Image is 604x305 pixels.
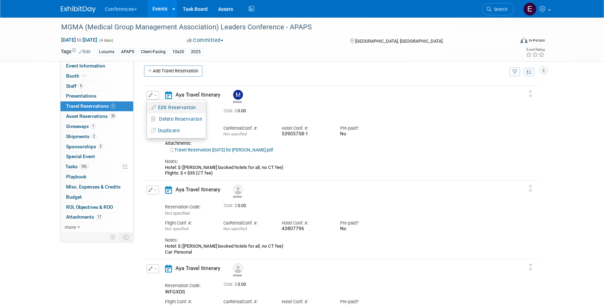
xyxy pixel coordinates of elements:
a: ROI, Objectives & ROO [60,203,133,212]
span: Not specified [165,226,188,231]
span: 70% [79,164,89,169]
span: Special Event [66,154,95,159]
span: Delete Reservation [159,116,202,122]
a: Travel Reservations5 [60,101,133,111]
div: Joseph Carlino [231,263,244,277]
div: Pre-paid? [340,125,388,132]
button: Edit Reservation [147,102,206,113]
a: Tasks70% [60,162,133,172]
span: Giveaways [66,123,96,129]
i: Aya Travel Itinerary [165,91,172,99]
div: 53905758-1 [282,131,330,137]
span: Travel Reservations [66,103,116,109]
div: Hotel Conf. #: [282,125,330,132]
span: Tasks [65,164,89,169]
a: Misc. Expenses & Credits [60,182,133,192]
div: Reservation Code: [165,204,213,210]
i: Booth reservation complete [82,74,86,78]
div: Car Conf. #: [223,220,271,226]
div: McKenzie DiNome [233,194,242,198]
div: Event Rating [526,48,545,51]
div: APAPS [119,48,136,56]
i: Aya Travel Itinerary [165,186,172,194]
i: Click and drag to move item [529,90,532,97]
div: Car Conf. #: [223,299,271,305]
span: Shipments [66,134,96,139]
a: Giveaways1 [60,122,133,132]
span: No [340,131,346,136]
img: Erin Anderson [523,2,537,16]
div: Notes: [165,158,505,165]
span: 33 [109,113,116,119]
span: WFGXDS [165,289,185,295]
button: Duplicate [147,126,206,136]
button: Delete Reservation [147,114,206,124]
span: Sponsorships [66,144,103,149]
div: Reservation Code: [165,283,213,289]
span: Cost: $ [224,203,238,208]
div: Attachments: [165,141,505,146]
a: Search [482,3,514,15]
a: Budget [60,192,133,202]
span: Event Information [66,63,105,69]
div: MGMA (Medical Group Management Association) Leaders Conference - APAPS [59,21,504,34]
span: to [76,37,82,43]
a: Edit [79,49,91,54]
span: Not specified [165,211,190,216]
i: Click and drag to move item [529,264,532,271]
span: Not specified [223,132,247,136]
span: 0.00 [224,108,249,113]
div: Locums [97,48,116,56]
span: Attachments [66,214,103,220]
button: Committed [185,37,226,44]
div: 2025 [189,48,203,56]
div: Hotel Conf. #: [282,299,330,305]
div: Client-Facing [139,48,168,56]
div: Event Format [473,36,545,47]
div: 10x20 [170,48,186,56]
span: [GEOGRAPHIC_DATA], [GEOGRAPHIC_DATA] [355,38,443,44]
span: Budget [66,194,82,200]
div: Hotel Conf. #: [282,220,330,226]
div: Pre-paid? [340,220,388,226]
div: Car Conf. #: [223,125,271,132]
span: 17 [96,214,103,220]
div: Hotel: $ ([PERSON_NAME] booked hotels for all, no CT fee) Car: Personal [165,243,505,255]
i: Click and drag to move item [529,185,532,192]
a: more [60,222,133,232]
span: 2 [91,134,96,139]
div: Maddie Cummings [231,90,244,104]
div: Flight Conf. #: [165,220,213,226]
a: Event Information [60,61,133,71]
a: Add Travel Reservation [144,65,202,77]
span: Playbook [66,174,86,179]
a: Asset Reservations33 [60,112,133,121]
div: Joseph Carlino [233,273,242,277]
a: Attachments17 [60,212,133,222]
img: ExhibitDay [61,6,96,13]
span: No [340,226,346,231]
span: Presentations [66,93,96,99]
span: Not specified [223,226,247,231]
span: Aya Travel Itinerary [175,265,220,271]
a: Playbook [60,172,133,182]
div: McKenzie DiNome [231,185,244,198]
span: 0.00 [224,203,249,208]
i: Filter by Traveler [512,70,517,75]
div: Maddie Cummings [233,100,242,104]
span: Booth [66,73,87,79]
span: 5 [110,104,116,109]
img: McKenzie DiNome [233,185,243,194]
span: [DATE] [DATE] [61,37,98,43]
span: Aya Travel Itinerary [175,92,220,98]
td: Toggle Event Tabs [119,233,134,242]
div: Hotel: $ ([PERSON_NAME] booked hotels for all, no CT fee) Flights: $ + $35 (CT fee) [165,165,505,176]
span: more [65,224,76,230]
span: Misc. Expenses & Credits [66,184,121,190]
span: (4 days) [99,38,113,43]
img: Maddie Cummings [233,90,243,100]
span: Staff [66,83,84,89]
a: Presentations [60,91,133,101]
span: 1 [91,123,96,129]
a: Booth [60,71,133,81]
